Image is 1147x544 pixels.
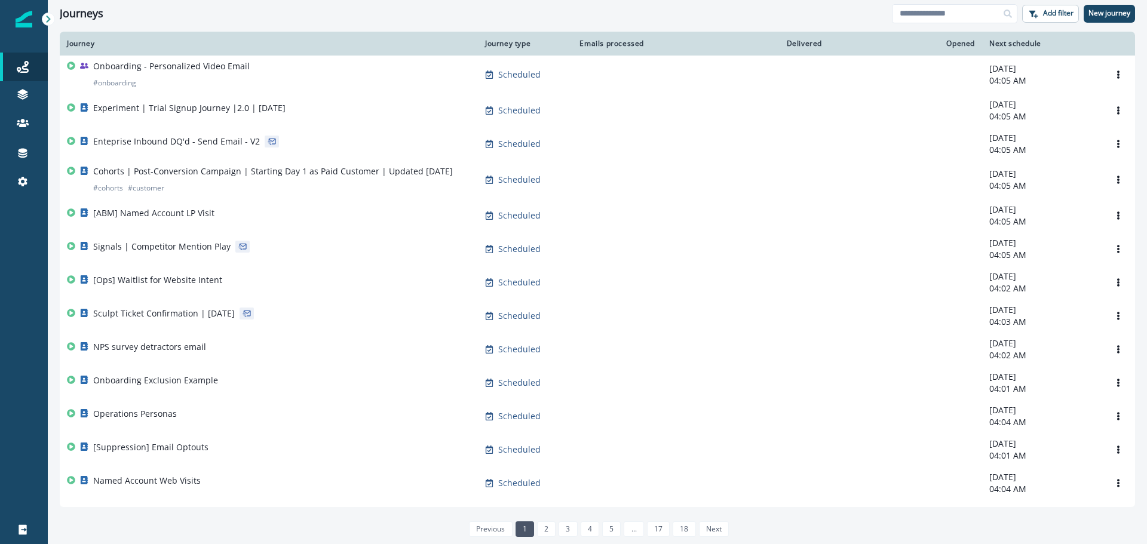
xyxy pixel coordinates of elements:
p: [Suppression] Email Optouts [93,441,208,453]
p: [DATE] [989,63,1094,75]
p: 04:05 AM [989,216,1094,228]
a: Page 3 [559,521,577,537]
button: Options [1109,441,1128,459]
div: Opened [836,39,975,48]
p: Named Account Web Visits [93,475,201,487]
p: Scheduled [498,310,541,322]
p: Operations Personas [93,408,177,420]
p: [DATE] [989,271,1094,282]
button: Add filter [1022,5,1079,23]
img: Inflection [16,11,32,27]
button: Options [1109,207,1128,225]
button: Options [1109,340,1128,358]
p: Scheduled [498,138,541,150]
p: # onboarding [93,77,136,89]
button: Options [1109,307,1128,325]
p: [DATE] [989,99,1094,110]
ul: Pagination [466,521,729,537]
p: [Ops] Waitlist for Website Intent [93,274,222,286]
button: Options [1109,135,1128,153]
a: Sculpt Ticket Confirmation | [DATE]Scheduled-[DATE]04:03 AMOptions [60,299,1135,333]
p: 04:04 AM [989,416,1094,428]
a: Next page [699,521,729,537]
a: Page 1 is your current page [516,521,534,537]
p: 04:01 AM [989,450,1094,462]
a: [ABM] Named Account LP VisitScheduled-[DATE]04:05 AMOptions [60,199,1135,232]
a: [Suppression] Email OptoutsScheduled-[DATE]04:01 AMOptions [60,433,1135,466]
p: [DATE] [989,438,1094,450]
p: Onboarding Exclusion Example [93,374,218,386]
p: [DATE] [989,505,1094,517]
button: Options [1109,66,1128,84]
p: [DATE] [989,132,1094,144]
p: NPS survey detractors email [93,341,206,353]
p: [DATE] [989,371,1094,383]
a: Signals | Competitor Mention PlayScheduled-[DATE]04:05 AMOptions [60,232,1135,266]
button: Options [1109,407,1128,425]
a: Operations PersonasScheduled-[DATE]04:04 AMOptions [60,399,1135,433]
p: 04:03 AM [989,316,1094,328]
h1: Journeys [60,7,103,20]
button: Options [1109,171,1128,189]
button: Options [1109,273,1128,291]
p: Cohorts | Post-Conversion Campaign | Starting Day 1 as Paid Customer | Updated [DATE] [93,165,453,177]
p: Scheduled [498,174,541,186]
p: 04:05 AM [989,180,1094,192]
a: Enteprise Inbound DQ'd - Send Email - V2Scheduled-[DATE]04:05 AMOptions [60,127,1135,161]
a: Page 18 [673,521,695,537]
p: Sculpt Ticket Confirmation | [DATE] [93,308,235,319]
a: Trial Signup Journey | [DATE] | New [PAUSED]Scheduled-[DATE]04:00 AMOptions [60,500,1135,533]
p: Signals | Competitor Mention Play [93,241,231,253]
p: 04:05 AM [989,110,1094,122]
a: [Ops] Waitlist for Website IntentScheduled-[DATE]04:02 AMOptions [60,266,1135,299]
p: Scheduled [498,243,541,255]
p: Scheduled [498,377,541,389]
p: Enteprise Inbound DQ'd - Send Email - V2 [93,136,260,147]
a: Onboarding - Personalized Video Email#onboardingScheduled-[DATE]04:05 AMOptions [60,56,1135,94]
a: Jump forward [624,521,643,537]
a: Page 4 [581,521,599,537]
p: 04:02 AM [989,349,1094,361]
p: Onboarding - Personalized Video Email [93,60,250,72]
p: 04:05 AM [989,75,1094,87]
p: Add filter [1043,9,1074,17]
div: Next schedule [989,39,1094,48]
a: NPS survey detractors emailScheduled-[DATE]04:02 AMOptions [60,333,1135,366]
a: Cohorts | Post-Conversion Campaign | Starting Day 1 as Paid Customer | Updated [DATE]#cohorts#cus... [60,161,1135,199]
p: Scheduled [498,410,541,422]
p: New journey [1088,9,1130,17]
p: Scheduled [498,276,541,288]
button: Options [1109,102,1128,119]
p: 04:02 AM [989,282,1094,294]
a: Experiment | Trial Signup Journey |2.0 | [DATE]Scheduled-[DATE]04:05 AMOptions [60,94,1135,127]
div: Journey [67,39,471,48]
p: Scheduled [498,210,541,222]
p: Scheduled [498,105,541,116]
p: [DATE] [989,337,1094,349]
a: Named Account Web VisitsScheduled-[DATE]04:04 AMOptions [60,466,1135,500]
p: Scheduled [498,69,541,81]
a: Page 5 [602,521,621,537]
p: Scheduled [498,477,541,489]
p: Experiment | Trial Signup Journey |2.0 | [DATE] [93,102,286,114]
p: 04:05 AM [989,144,1094,156]
a: Onboarding Exclusion ExampleScheduled-[DATE]04:01 AMOptions [60,366,1135,399]
p: # cohorts [93,182,123,194]
p: Scheduled [498,444,541,456]
p: [DATE] [989,404,1094,416]
p: [DATE] [989,237,1094,249]
button: Options [1109,240,1128,258]
p: [DATE] [989,471,1094,483]
button: New journey [1084,5,1135,23]
button: Options [1109,474,1128,492]
button: Options [1109,374,1128,392]
p: 04:01 AM [989,383,1094,395]
p: [ABM] Named Account LP Visit [93,207,214,219]
p: 04:05 AM [989,249,1094,261]
a: Page 2 [537,521,556,537]
div: Emails processed [575,39,644,48]
p: [DATE] [989,204,1094,216]
p: [DATE] [989,304,1094,316]
p: 04:04 AM [989,483,1094,495]
p: # customer [128,182,164,194]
